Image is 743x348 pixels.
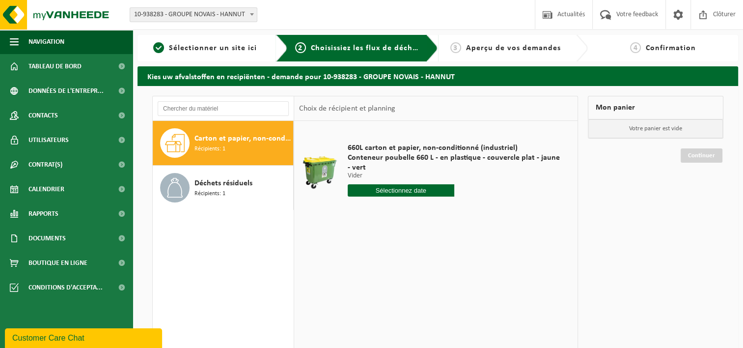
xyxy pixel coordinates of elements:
[28,29,64,54] span: Navigation
[588,96,723,119] div: Mon panier
[28,152,62,177] span: Contrat(s)
[294,96,400,121] div: Choix de récipient et planning
[28,275,103,300] span: Conditions d'accepta...
[28,79,104,103] span: Données de l'entrepr...
[646,44,696,52] span: Confirmation
[466,44,561,52] span: Aperçu de vos demandes
[348,184,454,197] input: Sélectionnez date
[130,8,257,22] span: 10-938283 - GROUPE NOVAIS - HANNUT
[588,119,723,138] p: Votre panier est vide
[348,173,560,179] p: Vider
[130,7,257,22] span: 10-938283 - GROUPE NOVAIS - HANNUT
[28,177,64,202] span: Calendrier
[28,128,69,152] span: Utilisateurs
[138,66,738,86] h2: Kies uw afvalstoffen en recipiënten - demande pour 10-938283 - GROUPE NOVAIS - HANNUT
[28,226,66,251] span: Documents
[28,251,87,275] span: Boutique en ligne
[5,326,164,348] iframe: chat widget
[348,143,560,153] span: 660L carton et papier, non-conditionné (industriel)
[142,42,268,54] a: 1Sélectionner un site ici
[194,145,225,154] span: Récipients: 1
[28,202,58,226] span: Rapports
[295,42,306,53] span: 2
[153,121,294,166] button: Carton et papier, non-conditionné (industriel) Récipients: 1
[630,42,641,53] span: 4
[153,166,294,210] button: Déchets résiduels Récipients: 1
[450,42,461,53] span: 3
[311,44,474,52] span: Choisissiez les flux de déchets et récipients
[28,103,58,128] span: Contacts
[194,133,291,145] span: Carton et papier, non-conditionné (industriel)
[348,153,560,173] span: Conteneur poubelle 660 L - en plastique - couvercle plat - jaune - vert
[28,54,82,79] span: Tableau de bord
[153,42,164,53] span: 1
[194,189,225,199] span: Récipients: 1
[169,44,257,52] span: Sélectionner un site ici
[194,177,252,189] span: Déchets résiduels
[158,101,289,116] input: Chercher du matériel
[681,148,722,163] a: Continuer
